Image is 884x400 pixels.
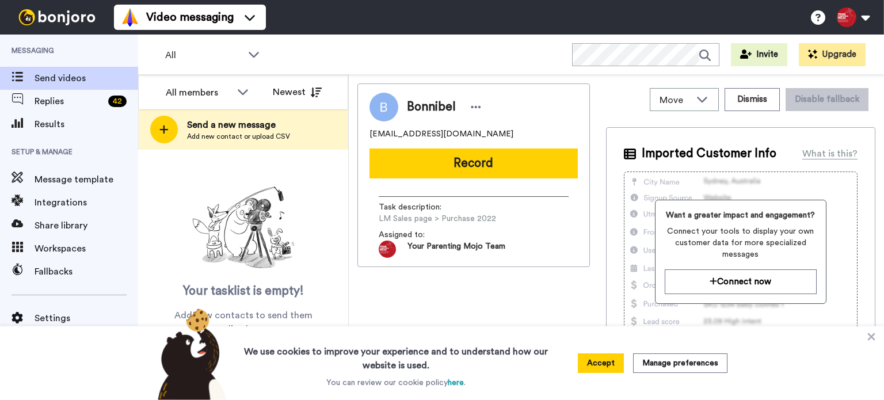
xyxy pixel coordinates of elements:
span: Replies [35,94,104,108]
span: LM Sales page > Purchase 2022 [379,213,496,224]
span: Send a new message [187,118,290,132]
button: Newest [264,81,330,104]
span: Share library [35,219,138,233]
button: Manage preferences [633,353,727,373]
button: Accept [578,353,624,373]
span: Results [35,117,138,131]
img: bear-with-cookie.png [147,308,233,400]
span: Want a greater impact and engagement? [665,209,817,221]
img: vm-color.svg [121,8,139,26]
div: What is this? [802,147,858,161]
a: here [448,379,464,387]
div: All members [166,86,231,100]
p: You can review our cookie policy . [326,377,466,388]
span: Workspaces [35,242,138,256]
span: Add new contacts to send them personalised messages [155,308,331,336]
span: Your Parenting Mojo Team [407,241,505,258]
button: Connect now [665,269,817,294]
span: All [165,48,242,62]
span: Assigned to: [379,229,459,241]
img: ready-set-action.png [186,182,301,274]
button: Disable fallback [786,88,868,111]
button: Record [369,148,578,178]
span: Settings [35,311,138,325]
span: Message template [35,173,138,186]
span: Imported Customer Info [642,145,776,162]
span: [EMAIL_ADDRESS][DOMAIN_NAME] [369,128,513,140]
button: Upgrade [799,43,866,66]
span: Fallbacks [35,265,138,279]
span: Video messaging [146,9,234,25]
button: Dismiss [725,88,780,111]
div: 42 [108,96,127,107]
span: Connect your tools to display your own customer data for more specialized messages [665,226,817,260]
span: Add new contact or upload CSV [187,132,290,141]
button: Invite [731,43,787,66]
img: bj-logo-header-white.svg [14,9,100,25]
span: Bonnibel [407,98,456,116]
h3: We use cookies to improve your experience and to understand how our website is used. [233,338,559,372]
span: Send videos [35,71,138,85]
img: Image of Bonnibel [369,93,398,121]
img: 579d093b-8ec2-4fdf-8c29-dfd6d8731538-1648402357.jpg [379,241,396,258]
span: Task description : [379,201,459,213]
span: Integrations [35,196,138,209]
span: Your tasklist is empty! [183,283,304,300]
span: Move [660,93,691,107]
